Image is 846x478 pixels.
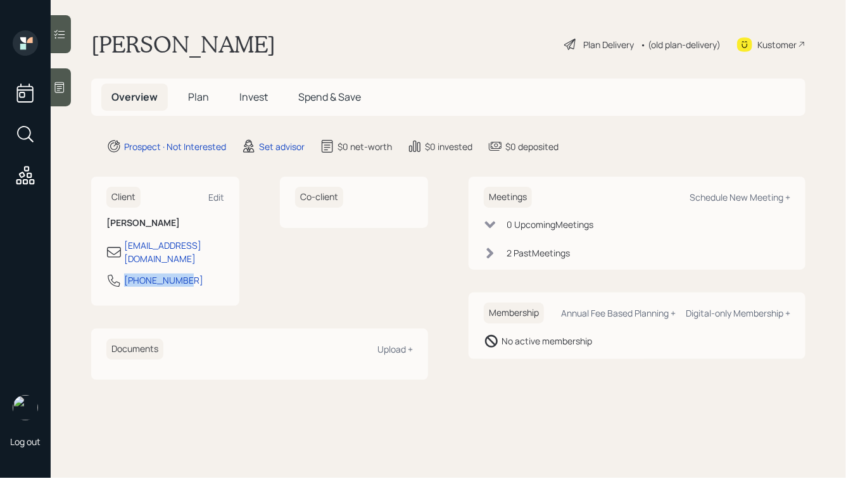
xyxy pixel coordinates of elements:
img: hunter_neumayer.jpg [13,395,38,420]
h6: Meetings [484,187,532,208]
div: $0 deposited [505,140,559,153]
div: [PHONE_NUMBER] [124,274,203,287]
div: 0 Upcoming Meeting s [507,218,593,231]
div: No active membership [502,334,592,348]
h6: Client [106,187,141,208]
span: Invest [239,90,268,104]
h6: Co-client [295,187,343,208]
div: $0 invested [425,140,472,153]
div: Set advisor [259,140,305,153]
h1: [PERSON_NAME] [91,30,275,58]
div: Digital-only Membership + [686,307,790,319]
h6: Membership [484,303,544,324]
div: • (old plan-delivery) [640,38,721,51]
div: Log out [10,436,41,448]
h6: Documents [106,339,163,360]
div: [EMAIL_ADDRESS][DOMAIN_NAME] [124,239,224,265]
div: Kustomer [757,38,797,51]
div: Prospect · Not Interested [124,140,226,153]
span: Overview [111,90,158,104]
div: Upload + [377,343,413,355]
span: Plan [188,90,209,104]
h6: [PERSON_NAME] [106,218,224,229]
div: 2 Past Meeting s [507,246,570,260]
span: Spend & Save [298,90,361,104]
div: Schedule New Meeting + [690,191,790,203]
div: $0 net-worth [338,140,392,153]
div: Annual Fee Based Planning + [561,307,676,319]
div: Edit [208,191,224,203]
div: Plan Delivery [583,38,634,51]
